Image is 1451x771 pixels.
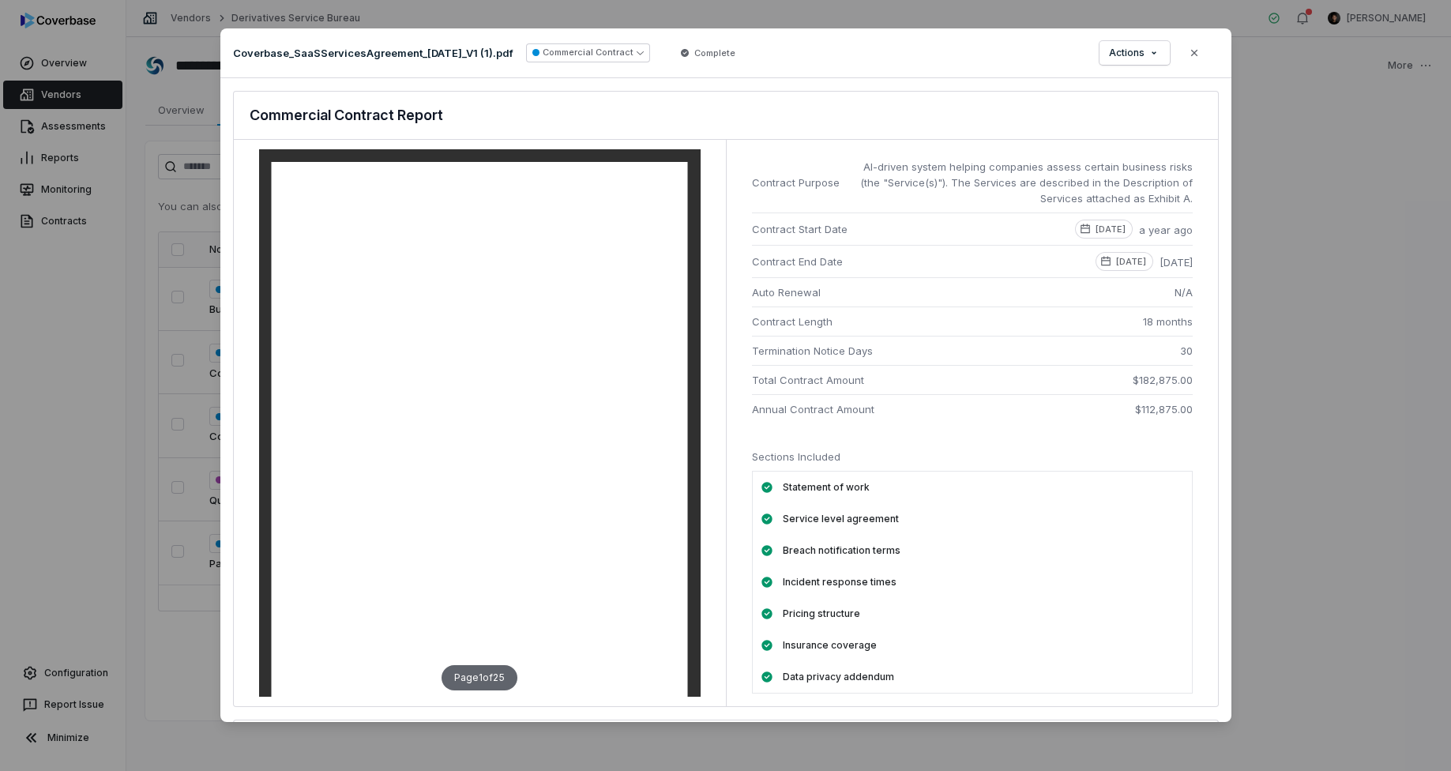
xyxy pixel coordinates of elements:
[526,43,650,62] button: Commercial Contract
[1116,255,1146,268] p: [DATE]
[694,47,735,59] span: Complete
[752,284,1162,300] span: Auto Renewal
[752,175,840,190] span: Contract Purpose
[783,607,860,620] label: Pricing structure
[752,372,1120,388] span: Total Contract Amount
[233,46,513,60] p: Coverbase_SaaSServicesAgreement_[DATE]_V1 (1).pdf
[1133,372,1193,388] span: $182,875.00
[1096,223,1126,235] p: [DATE]
[1109,47,1145,59] span: Actions
[752,450,840,463] span: Sections Included
[1100,41,1170,65] button: Actions
[752,221,1063,237] span: Contract Start Date
[783,639,877,652] label: Insurance coverage
[783,576,897,589] label: Incident response times
[752,254,1084,269] span: Contract End Date
[1175,284,1193,300] div: N/A
[250,104,443,126] h3: Commercial Contract Report
[783,544,900,557] label: Breach notification terms
[1135,401,1193,417] span: $112,875.00
[1160,254,1193,270] span: [DATE]
[1143,314,1193,329] span: 18 months
[752,343,1167,359] span: Termination Notice Days
[1139,222,1193,238] span: a year ago
[1180,343,1193,359] span: 30
[752,314,1130,329] span: Contract Length
[752,401,1122,417] span: Annual Contract Amount
[783,671,894,683] label: Data privacy addendum
[442,665,517,690] div: Page 1 of 25
[783,513,899,525] label: Service level agreement
[852,159,1193,206] span: AI-driven system helping companies assess certain business risks (the "Service(s)"). The Services...
[783,481,870,494] label: Statement of work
